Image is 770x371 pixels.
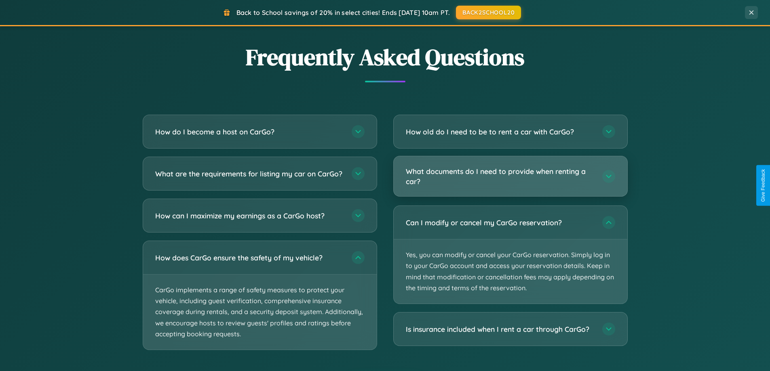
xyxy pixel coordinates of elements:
[155,127,344,137] h3: How do I become a host on CarGo?
[155,169,344,179] h3: What are the requirements for listing my car on CarGo?
[394,239,627,304] p: Yes, you can modify or cancel your CarGo reservation. Simply log in to your CarGo account and acc...
[236,8,450,17] span: Back to School savings of 20% in select cities! Ends [DATE] 10am PT.
[143,42,628,73] h2: Frequently Asked Questions
[406,218,594,228] h3: Can I modify or cancel my CarGo reservation?
[155,253,344,263] h3: How does CarGo ensure the safety of my vehicle?
[456,6,521,19] button: BACK2SCHOOL20
[406,166,594,186] h3: What documents do I need to provide when renting a car?
[406,127,594,137] h3: How old do I need to be to rent a car with CarGo?
[143,275,377,350] p: CarGo implements a range of safety measures to protect your vehicle, including guest verification...
[760,169,766,202] div: Give Feedback
[406,324,594,334] h3: Is insurance included when I rent a car through CarGo?
[155,211,344,221] h3: How can I maximize my earnings as a CarGo host?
